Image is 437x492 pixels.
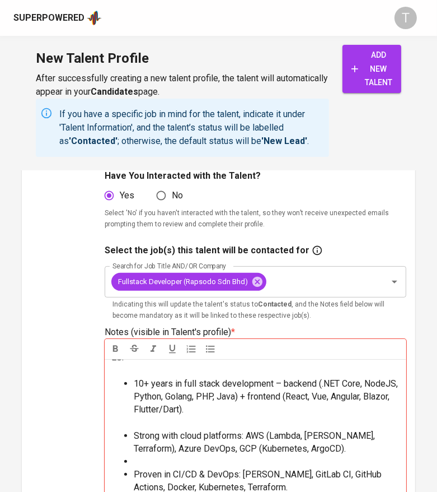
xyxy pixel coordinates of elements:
span: Fullstack Developer (Rapsodo Sdn Bhd) [111,276,255,287]
p: Select the job(s) this talent will be contacted for [105,244,309,257]
span: 10+ years in full stack development – backend (.NET Core, NodeJS, Python, Golang, PHP, Java) + fr... [134,378,400,415]
button: add new talent [342,45,401,93]
div: Superpowered [13,12,84,25]
p: Have You Interacted with the Talent? [105,169,406,183]
b: Contacted [258,300,292,308]
p: Indicating this will update the talent's status to , and the Notes field below will become mandat... [112,299,398,322]
p: After successfully creating a new talent profile, the talent will automatically appear in your page. [36,72,329,99]
div: Fullstack Developer (Rapsodo Sdn Bhd) [111,273,266,291]
span: Strong with cloud platforms: AWS (Lambda, [PERSON_NAME], Terraform), Azure DevOps, GCP (Kubernete... [134,430,377,454]
b: 'New Lead' [261,136,307,146]
div: T [394,7,417,29]
p: If you have a specific job in mind for the talent, indicate it under 'Talent Information', and th... [59,108,325,148]
span: No [172,189,183,202]
svg: If you have a specific job in mind for the talent, indicate it here. This will change the talent'... [312,245,323,256]
span: add new talent [351,48,392,90]
img: app logo [87,10,102,26]
b: 'Contacted' [69,136,118,146]
a: Superpoweredapp logo [13,10,102,26]
h1: New Talent Profile [36,45,329,72]
button: Open [387,274,402,290]
span: Yes [120,189,134,202]
div: Almost there! Once you've completed all the fields marked with * under 'Talent Information', you'... [342,45,401,93]
p: Notes (visible in Talent's profile) [105,326,406,339]
b: Candidates [91,86,138,97]
p: Select 'No' if you haven't interacted with the talent, so they won’t receive unexpected emails pr... [105,208,406,230]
